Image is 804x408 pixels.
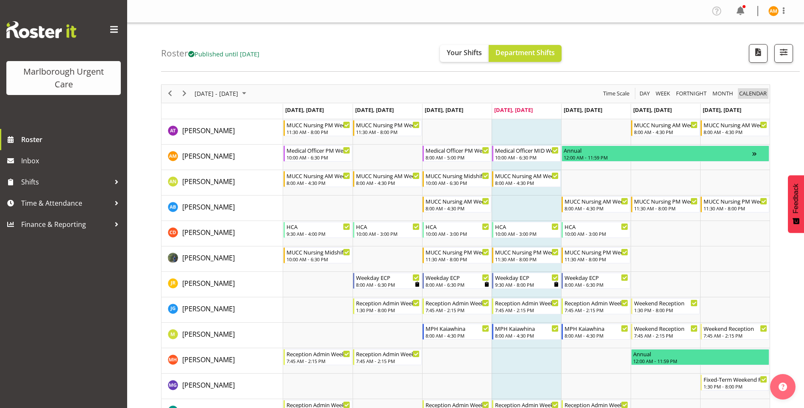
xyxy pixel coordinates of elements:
[287,358,350,364] div: 7:45 AM - 2:15 PM
[193,88,250,99] button: October 2025
[161,323,283,348] td: Margie Vuto resource
[6,21,76,38] img: Rosterit website logo
[356,307,420,313] div: 1:30 PM - 8:00 PM
[182,380,235,390] a: [PERSON_NAME]
[423,196,491,212] div: Andrew Brooks"s event - MUCC Nursing AM Weekday Begin From Wednesday, October 8, 2025 at 8:00:00 ...
[495,332,559,339] div: 8:00 AM - 4:30 PM
[425,106,463,114] span: [DATE], [DATE]
[161,48,259,58] h4: Roster
[423,145,491,162] div: Alexandra Madigan"s event - Medical Officer PM Weekday Begin From Wednesday, October 8, 2025 at 8...
[631,298,700,314] div: Josephine Godinez"s event - Weekend Reception Begin From Saturday, October 11, 2025 at 1:30:00 PM...
[447,48,482,57] span: Your Shifts
[634,197,698,205] div: MUCC Nursing PM Weekends
[161,246,283,272] td: Gloria Varghese resource
[564,146,752,154] div: Annual
[426,146,489,154] div: Medical Officer PM Weekday
[631,196,700,212] div: Andrew Brooks"s event - MUCC Nursing PM Weekends Begin From Saturday, October 11, 2025 at 11:30:0...
[284,247,352,263] div: Gloria Varghese"s event - MUCC Nursing Midshift Begin From Monday, October 6, 2025 at 10:00:00 AM...
[494,106,533,114] span: [DATE], [DATE]
[639,88,651,99] span: Day
[631,120,700,136] div: Agnes Tyson"s event - MUCC Nursing AM Weekends Begin From Saturday, October 11, 2025 at 8:00:00 A...
[634,324,698,333] div: Weekend Reception
[423,273,491,289] div: Jacinta Rangi"s event - Weekday ECP Begin From Wednesday, October 8, 2025 at 8:00:00 AM GMT+13:00...
[492,145,561,162] div: Alexandra Madigan"s event - Medical Officer MID Weekday Begin From Thursday, October 9, 2025 at 1...
[426,273,489,282] div: Weekday ECP
[353,349,422,365] div: Margret Hall"s event - Reception Admin Weekday AM Begin From Tuesday, October 7, 2025 at 7:45:00 ...
[704,120,767,129] div: MUCC Nursing AM Weekends
[182,304,235,314] a: [PERSON_NAME]
[712,88,734,99] span: Month
[15,65,112,91] div: Marlborough Urgent Care
[287,222,350,231] div: HCA
[285,106,324,114] span: [DATE], [DATE]
[562,324,630,340] div: Margie Vuto"s event - MPH Kaiawhina Begin From Friday, October 10, 2025 at 8:00:00 AM GMT+13:00 E...
[284,120,352,136] div: Agnes Tyson"s event - MUCC Nursing PM Weekday Begin From Monday, October 6, 2025 at 11:30:00 AM G...
[495,179,559,186] div: 8:00 AM - 4:30 PM
[701,324,769,340] div: Margie Vuto"s event - Weekend Reception Begin From Sunday, October 12, 2025 at 7:45:00 AM GMT+13:...
[353,120,422,136] div: Agnes Tyson"s event - MUCC Nursing PM Weekday Begin From Tuesday, October 7, 2025 at 11:30:00 AM ...
[492,171,561,187] div: Alysia Newman-Woods"s event - MUCC Nursing AM Weekday Begin From Thursday, October 9, 2025 at 8:0...
[654,88,672,99] button: Timeline Week
[353,222,422,238] div: Cordelia Davies"s event - HCA Begin From Tuesday, October 7, 2025 at 10:00:00 AM GMT+13:00 Ends A...
[426,179,489,186] div: 10:00 AM - 6:30 PM
[426,230,489,237] div: 10:00 AM - 3:00 PM
[792,184,800,213] span: Feedback
[565,222,628,231] div: HCA
[701,374,769,391] div: Megan Gander"s event - Fixed-Term Weekend Reception Begin From Sunday, October 12, 2025 at 1:30:0...
[161,348,283,374] td: Margret Hall resource
[287,146,350,154] div: Medical Officer PM Weekday
[634,205,698,212] div: 11:30 AM - 8:00 PM
[426,248,489,256] div: MUCC Nursing PM Weekday
[356,281,420,288] div: 8:00 AM - 6:30 PM
[182,278,235,288] a: [PERSON_NAME]
[564,154,752,161] div: 12:00 AM - 11:59 PM
[633,106,672,114] span: [DATE], [DATE]
[287,230,350,237] div: 9:30 AM - 4:00 PM
[565,281,628,288] div: 8:00 AM - 6:30 PM
[353,171,422,187] div: Alysia Newman-Woods"s event - MUCC Nursing AM Weekday Begin From Tuesday, October 7, 2025 at 8:00...
[21,197,110,210] span: Time & Attendance
[287,171,350,180] div: MUCC Nursing AM Weekday
[163,85,177,103] div: previous period
[284,171,352,187] div: Alysia Newman-Woods"s event - MUCC Nursing AM Weekday Begin From Monday, October 6, 2025 at 8:00:...
[287,129,350,135] div: 11:30 AM - 8:00 PM
[633,358,767,364] div: 12:00 AM - 11:59 PM
[423,324,491,340] div: Margie Vuto"s event - MPH Kaiawhina Begin From Wednesday, October 8, 2025 at 8:00:00 AM GMT+13:00...
[353,273,422,289] div: Jacinta Rangi"s event - Weekday ECP Begin From Tuesday, October 7, 2025 at 8:00:00 AM GMT+13:00 E...
[562,145,769,162] div: Alexandra Madigan"s event - Annual Begin From Friday, October 10, 2025 at 12:00:00 AM GMT+13:00 E...
[492,298,561,314] div: Josephine Godinez"s event - Reception Admin Weekday AM Begin From Thursday, October 9, 2025 at 7:...
[495,248,559,256] div: MUCC Nursing PM Weekday
[287,154,350,161] div: 10:00 AM - 6:30 PM
[562,196,630,212] div: Andrew Brooks"s event - MUCC Nursing AM Weekday Begin From Friday, October 10, 2025 at 8:00:00 AM...
[495,171,559,180] div: MUCC Nursing AM Weekday
[161,170,283,196] td: Alysia Newman-Woods resource
[353,298,422,314] div: Josephine Godinez"s event - Reception Admin Weekday PM Begin From Tuesday, October 7, 2025 at 1:3...
[287,179,350,186] div: 8:00 AM - 4:30 PM
[287,349,350,358] div: Reception Admin Weekday AM
[182,253,235,263] span: [PERSON_NAME]
[602,88,630,99] span: Time Scale
[423,247,491,263] div: Gloria Varghese"s event - MUCC Nursing PM Weekday Begin From Wednesday, October 8, 2025 at 11:30:...
[562,273,630,289] div: Jacinta Rangi"s event - Weekday ECP Begin From Friday, October 10, 2025 at 8:00:00 AM GMT+13:00 E...
[21,218,110,231] span: Finance & Reporting
[161,374,283,399] td: Megan Gander resource
[440,45,489,62] button: Your Shifts
[495,281,559,288] div: 9:30 AM - 8:00 PM
[161,196,283,221] td: Andrew Brooks resource
[562,298,630,314] div: Josephine Godinez"s event - Reception Admin Weekday AM Begin From Friday, October 10, 2025 at 7:4...
[565,307,628,313] div: 7:45 AM - 2:15 PM
[161,145,283,170] td: Alexandra Madigan resource
[565,332,628,339] div: 8:00 AM - 4:30 PM
[631,349,769,365] div: Margret Hall"s event - Annual Begin From Saturday, October 11, 2025 at 12:00:00 AM GMT+13:00 Ends...
[564,106,602,114] span: [DATE], [DATE]
[426,197,489,205] div: MUCC Nursing AM Weekday
[565,205,628,212] div: 8:00 AM - 4:30 PM
[565,273,628,282] div: Weekday ECP
[182,330,235,339] span: [PERSON_NAME]
[704,197,767,205] div: MUCC Nursing PM Weekends
[188,50,259,58] span: Published until [DATE]
[179,88,190,99] button: Next
[423,171,491,187] div: Alysia Newman-Woods"s event - MUCC Nursing Midshift Begin From Wednesday, October 8, 2025 at 10:0...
